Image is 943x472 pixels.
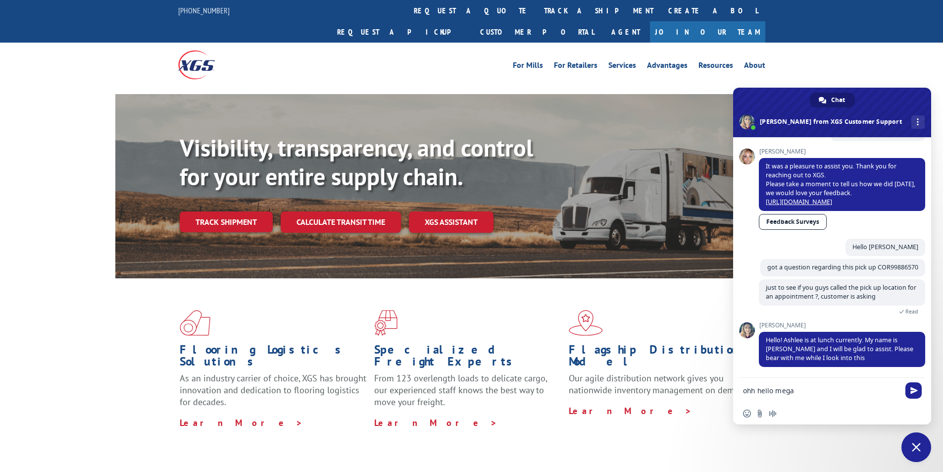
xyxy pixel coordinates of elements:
h1: Flooring Logistics Solutions [180,344,367,372]
a: Resources [698,61,733,72]
img: xgs-icon-focused-on-flooring-red [374,310,397,336]
a: For Retailers [554,61,597,72]
span: [PERSON_NAME] [759,322,925,329]
p: From 123 overlength loads to delicate cargo, our experienced staff knows the best way to move you... [374,372,561,417]
a: For Mills [513,61,543,72]
a: Close chat [901,432,931,462]
span: Send [905,382,922,399]
img: xgs-icon-total-supply-chain-intelligence-red [180,310,210,336]
span: got a question regarding this pick up COR99886570 [767,263,918,271]
a: Learn More > [180,417,303,428]
span: Hello! Ashlee is at lunch currently. My name is [PERSON_NAME] and I will be glad to assist. Pleas... [766,336,913,362]
a: XGS ASSISTANT [409,211,494,233]
b: Visibility, transparency, and control for your entire supply chain. [180,132,533,192]
a: Agent [601,21,650,43]
textarea: Compose your message... [743,378,901,403]
span: just to see if you guys called the pick up location for an appointment ?, customer is asking [766,283,916,301]
a: Learn More > [569,405,692,417]
span: As an industry carrier of choice, XGS has brought innovation and dedication to flooring logistics... [180,372,366,408]
a: Customer Portal [473,21,601,43]
span: Read [905,308,918,315]
a: [URL][DOMAIN_NAME] [766,198,832,206]
h1: Flagship Distribution Model [569,344,756,372]
a: Chat [810,93,855,107]
a: Services [608,61,636,72]
span: Our agile distribution network gives you nationwide inventory management on demand. [569,372,751,396]
h1: Specialized Freight Experts [374,344,561,372]
span: [PERSON_NAME] [759,148,925,155]
a: Feedback Surveys [759,214,827,230]
a: Calculate transit time [281,211,401,233]
a: Request a pickup [330,21,473,43]
img: xgs-icon-flagship-distribution-model-red [569,310,603,336]
span: Chat [831,93,845,107]
a: Advantages [647,61,688,72]
a: About [744,61,765,72]
a: Learn More > [374,417,497,428]
a: Track shipment [180,211,273,232]
span: Audio message [769,410,777,418]
span: Hello [PERSON_NAME] [852,243,918,251]
a: Join Our Team [650,21,765,43]
a: [PHONE_NUMBER] [178,5,230,15]
span: Insert an emoji [743,410,751,418]
span: Send a file [756,410,764,418]
span: It was a pleasure to assist you. Thank you for reaching out to XGS. Please take a moment to tell ... [766,162,915,206]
